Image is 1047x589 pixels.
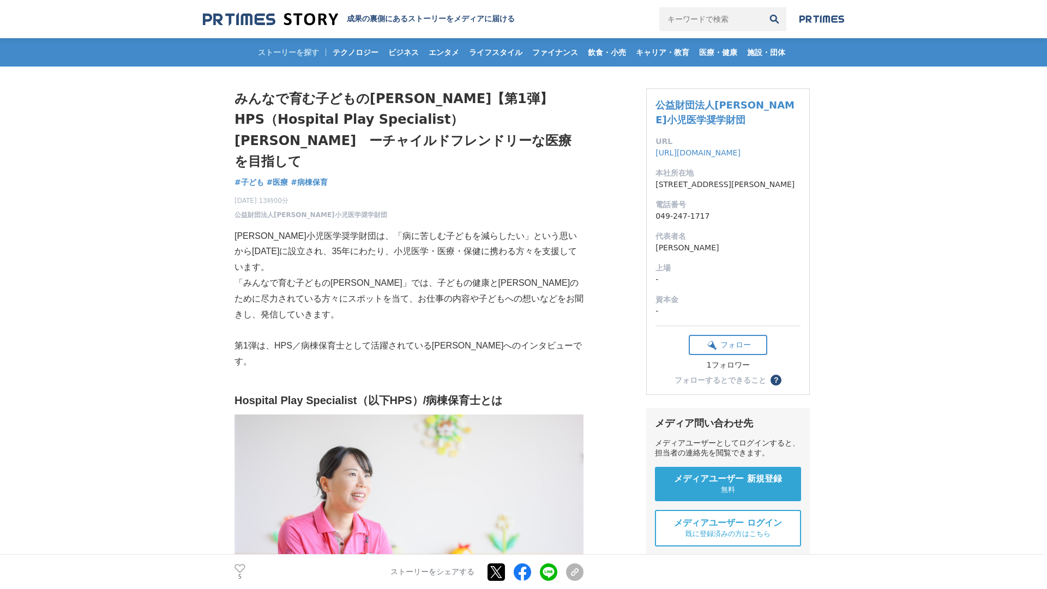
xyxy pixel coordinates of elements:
span: テクノロジー [328,47,383,57]
span: エンタメ [424,47,464,57]
button: 検索 [762,7,786,31]
span: 無料 [721,485,735,495]
span: ファイナンス [528,47,582,57]
a: キャリア・教育 [631,38,694,67]
dt: 本社所在地 [655,167,801,179]
span: キャリア・教育 [631,47,694,57]
span: ビジネス [384,47,423,57]
div: 1フォロワー [689,360,767,370]
button: ？ [771,375,781,386]
a: 公益財団法人[PERSON_NAME]小児医学奨学財団 [655,99,795,125]
span: #病棟保育 [291,177,328,187]
a: エンタメ [424,38,464,67]
a: テクノロジー [328,38,383,67]
p: 5 [234,574,245,580]
h1: みんなで育む子どもの[PERSON_NAME]【第1弾】 HPS（Hospital Play Specialist）[PERSON_NAME] ーチャイルドフレンドリーな医療を目指して [234,88,583,172]
a: 飲食・小売 [583,38,630,67]
a: 施設・団体 [743,38,790,67]
dt: 代表者名 [655,231,801,242]
a: [URL][DOMAIN_NAME] [655,148,741,157]
div: フォローするとできること [675,376,766,384]
span: 医療・健康 [695,47,742,57]
span: [DATE] 13時00分 [234,196,387,206]
dt: 電話番号 [655,199,801,211]
dd: [STREET_ADDRESS][PERSON_NAME] [655,179,801,190]
img: 成果の裏側にあるストーリーをメディアに届ける [203,12,338,27]
a: ライフスタイル [465,38,527,67]
p: ストーリーをシェアする [390,567,474,577]
a: #病棟保育 [291,177,328,188]
dd: [PERSON_NAME] [655,242,801,254]
h2: 成果の裏側にあるストーリーをメディアに届ける [347,14,515,24]
span: 既に登録済みの方はこちら [685,529,771,539]
div: メディアユーザーとしてログインすると、担当者の連絡先を閲覧できます。 [655,438,801,458]
img: prtimes [799,15,844,23]
span: メディアユーザー ログイン [674,518,782,529]
a: #子ども [234,177,264,188]
a: 成果の裏側にあるストーリーをメディアに届ける 成果の裏側にあるストーリーをメディアに届ける [203,12,515,27]
a: 医療・健康 [695,38,742,67]
p: 第1弾は、HPS／病棟保育士として活躍されている[PERSON_NAME]へのインタビューです。 [234,338,583,370]
a: #医療 [267,177,288,188]
a: ファイナンス [528,38,582,67]
a: メディアユーザー 新規登録 無料 [655,467,801,501]
dt: 資本金 [655,294,801,305]
a: ビジネス [384,38,423,67]
span: ？ [772,376,780,384]
p: 「みんなで育む子どもの[PERSON_NAME]」では、子どもの健康と[PERSON_NAME]のために尽力されている方々にスポットを当て、お仕事の内容や子どもへの想いなどをお聞きし、発信してい... [234,275,583,322]
a: メディアユーザー ログイン 既に登録済みの方はこちら [655,510,801,546]
strong: Hospital Play Specialist（以下HPS）/病棟保育士とは [234,394,502,406]
dt: 上場 [655,262,801,274]
span: #子ども [234,177,264,187]
p: [PERSON_NAME]小児医学奨学財団は、「病に苦しむ子どもを減らしたい」という思いから[DATE]に設立され、35年にわたり、小児医学・医療・保健に携わる方々を支援しています。 [234,229,583,275]
dd: - [655,274,801,285]
button: フォロー [689,335,767,355]
span: ライフスタイル [465,47,527,57]
span: メディアユーザー 新規登録 [674,473,782,485]
div: メディア問い合わせ先 [655,417,801,430]
dt: URL [655,136,801,147]
span: 飲食・小売 [583,47,630,57]
a: 公益財団法人[PERSON_NAME]小児医学奨学財団 [234,210,387,220]
span: #医療 [267,177,288,187]
dd: 049-247-1717 [655,211,801,222]
span: 施設・団体 [743,47,790,57]
input: キーワードで検索 [659,7,762,31]
dd: - [655,305,801,317]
